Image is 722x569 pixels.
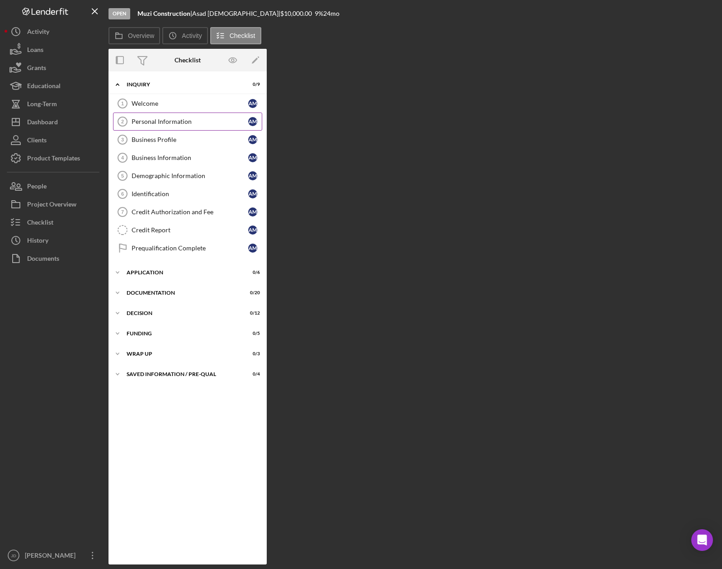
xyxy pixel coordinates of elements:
div: Educational [27,77,61,97]
div: 24 mo [323,10,340,17]
div: Documents [27,249,59,270]
div: Business Profile [132,136,248,143]
div: A M [248,244,257,253]
div: Documentation [127,290,237,296]
div: Application [127,270,237,275]
button: Documents [5,249,104,268]
div: Activity [27,23,49,43]
tspan: 7 [121,209,124,215]
a: Prequalification CompleteAM [113,239,262,257]
div: Open [109,8,130,19]
button: Product Templates [5,149,104,167]
label: Overview [128,32,154,39]
button: Checklist [5,213,104,231]
button: Educational [5,77,104,95]
div: A M [248,153,257,162]
button: JD[PERSON_NAME] [5,546,104,564]
div: 0 / 4 [244,371,260,377]
div: Wrap up [127,351,237,357]
button: Long-Term [5,95,104,113]
div: 0 / 5 [244,331,260,336]
div: A M [248,117,257,126]
div: 0 / 12 [244,310,260,316]
div: Product Templates [27,149,80,169]
div: Credit Authorization and Fee [132,208,248,216]
div: History [27,231,48,252]
div: Checklist [175,56,201,64]
div: A M [248,226,257,235]
text: JD [11,553,16,558]
div: Funding [127,331,237,336]
button: Activity [5,23,104,41]
a: Credit ReportAM [113,221,262,239]
div: 0 / 6 [244,270,260,275]
button: History [5,231,104,249]
a: 1WelcomeAM [113,94,262,113]
a: 2Personal InformationAM [113,113,262,131]
a: 3Business ProfileAM [113,131,262,149]
div: Business Information [132,154,248,161]
a: 5Demographic InformationAM [113,167,262,185]
div: Personal Information [132,118,248,125]
div: Decision [127,310,237,316]
button: Loans [5,41,104,59]
tspan: 2 [121,119,124,124]
button: Overview [109,27,160,44]
div: Saved Information / Pre-Qual [127,371,237,377]
tspan: 1 [121,101,124,106]
div: $10,000.00 [280,10,315,17]
tspan: 6 [121,191,124,197]
button: Clients [5,131,104,149]
button: Checklist [210,27,261,44]
label: Checklist [230,32,255,39]
div: | [137,10,192,17]
div: Long-Term [27,95,57,115]
tspan: 5 [121,173,124,179]
div: 0 / 3 [244,351,260,357]
div: Demographic Information [132,172,248,179]
a: 4Business InformationAM [113,149,262,167]
button: Project Overview [5,195,104,213]
div: Loans [27,41,43,61]
div: 9 % [315,10,323,17]
div: Identification [132,190,248,198]
button: People [5,177,104,195]
div: Dashboard [27,113,58,133]
button: Activity [162,27,208,44]
div: A M [248,99,257,108]
div: 0 / 20 [244,290,260,296]
div: Checklist [27,213,53,234]
div: People [27,177,47,198]
div: Project Overview [27,195,76,216]
label: Activity [182,32,202,39]
div: A M [248,207,257,216]
a: 7Credit Authorization and FeeAM [113,203,262,221]
div: A M [248,171,257,180]
tspan: 3 [121,137,124,142]
b: Muzi Construction [137,9,190,17]
div: A M [248,135,257,144]
div: 0 / 9 [244,82,260,87]
div: Asad [DEMOGRAPHIC_DATA] | [192,10,280,17]
div: [PERSON_NAME] [23,546,81,567]
div: Inquiry [127,82,237,87]
a: 6IdentificationAM [113,185,262,203]
tspan: 4 [121,155,124,160]
button: Dashboard [5,113,104,131]
div: Clients [27,131,47,151]
button: Grants [5,59,104,77]
div: Welcome [132,100,248,107]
